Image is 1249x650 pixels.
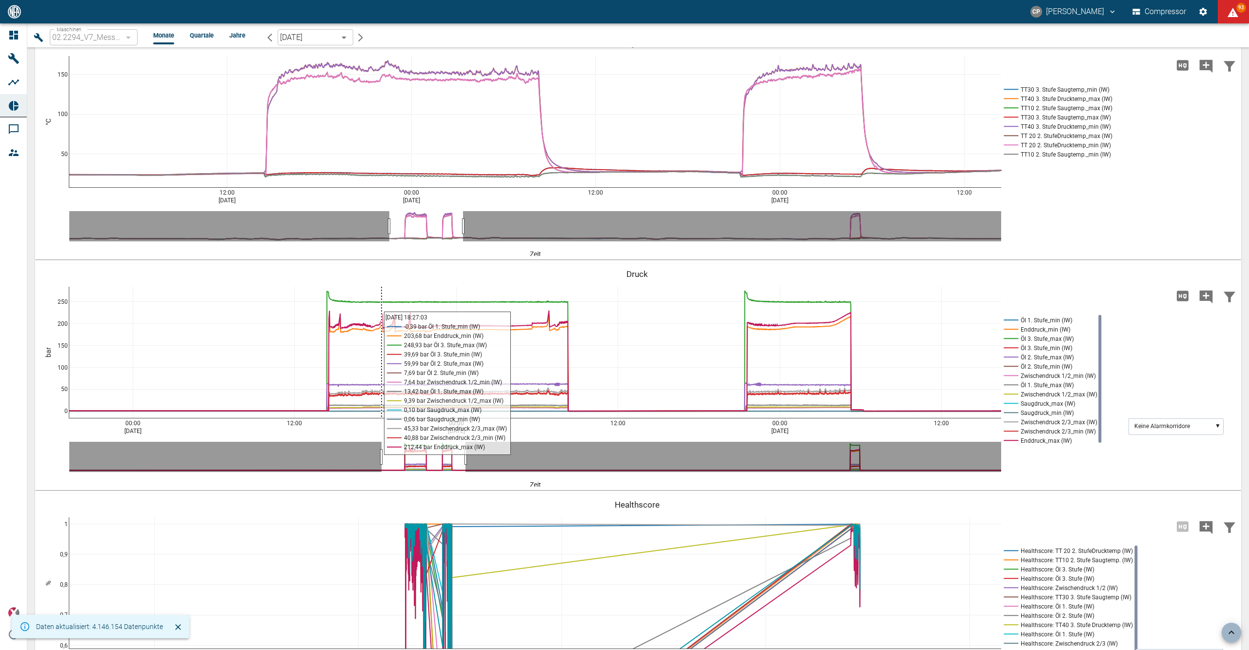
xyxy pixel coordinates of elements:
[50,29,138,45] div: 02.2294_V7_Messer Austria GmbH_Gumpoldskirchen (AT)
[1030,6,1042,18] div: CP
[1021,391,1097,398] text: Zwischendruck 1/2_max (IW)
[1021,622,1133,629] text: Healthscore: TT40 3. Stufe Drucktemp (IW)
[1029,3,1118,20] button: christoph.palm@neuman-esser.com
[1218,53,1241,78] button: Daten filtern
[1218,514,1241,539] button: Daten filtern
[353,29,370,45] button: arrow-forward
[1194,3,1212,20] button: Einstellungen
[1194,53,1218,78] button: Kommentar hinzufügen
[1194,283,1218,309] button: Kommentar hinzufügen
[7,5,22,18] img: logo
[278,29,353,45] div: [DATE]
[1171,291,1194,300] span: Hohe Auflösung
[1171,521,1194,531] span: Hohe Auflösung nur für Zeiträume von <3 Tagen verfügbar
[36,618,163,635] div: Daten aktualisiert: 4.146.154 Datenpunkte
[1171,60,1194,69] span: Hohe Auflösung
[8,607,20,619] img: Xplore Logo
[261,29,278,45] button: arrow-back
[190,31,214,40] li: Quartale
[1021,419,1097,426] text: Zwischendruck 2/3_max (IW)
[229,31,245,40] li: Jahre
[1021,548,1133,554] text: Healthscore: TT 20 2. StufeDrucktemp (IW)
[1134,422,1190,429] text: Keine Alarmkorridore
[1194,514,1218,539] button: Kommentar hinzufügen
[1236,3,1246,13] span: 93
[57,26,81,32] span: Maschinen
[153,31,174,40] li: Monate
[1130,3,1189,20] button: Compressor
[1218,283,1241,309] button: Daten filtern
[171,620,185,634] button: Schließen
[1021,557,1133,564] text: Healthscore: TT10 2. Stufe Saugtemp. (IW)
[1222,623,1241,642] button: scroll back to top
